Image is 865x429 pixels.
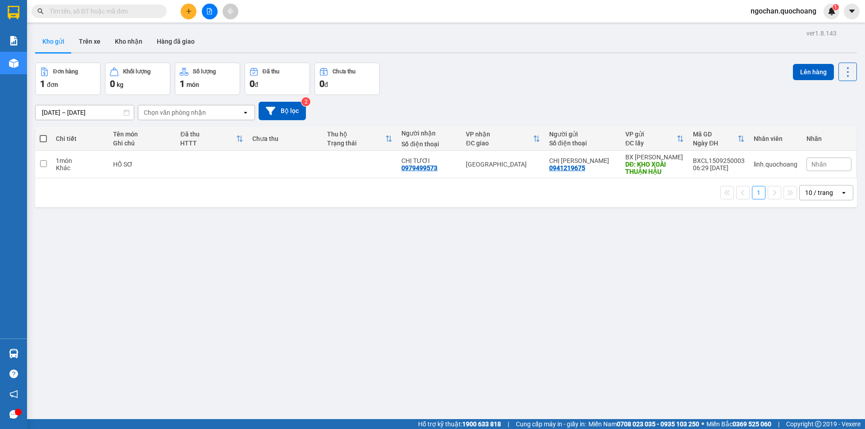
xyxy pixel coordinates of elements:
[549,157,616,164] div: CHỊ LAN
[461,127,544,151] th: Toggle SortBy
[752,186,765,199] button: 1
[844,4,860,19] button: caret-down
[701,422,704,426] span: ⚪️
[466,131,533,138] div: VP nhận
[733,420,771,428] strong: 0369 525 060
[9,36,18,45] img: solution-icon
[549,131,616,138] div: Người gửi
[255,81,258,88] span: đ
[175,63,240,95] button: Số lượng1món
[833,4,839,10] sup: 1
[805,188,833,197] div: 10 / trang
[324,81,328,88] span: đ
[56,164,104,172] div: Khác
[263,68,279,75] div: Đã thu
[252,135,318,142] div: Chưa thu
[314,63,380,95] button: Chưa thu0đ
[466,140,533,147] div: ĐC giao
[53,68,78,75] div: Đơn hàng
[754,135,797,142] div: Nhân viên
[418,419,501,429] span: Hỗ trợ kỹ thuật:
[806,135,851,142] div: Nhãn
[754,161,797,168] div: linh.quochoang
[181,4,196,19] button: plus
[37,8,44,14] span: search
[180,131,236,138] div: Đã thu
[301,97,310,106] sup: 2
[462,420,501,428] strong: 1900 633 818
[806,28,837,38] div: ver 1.8.143
[834,4,837,10] span: 1
[123,68,150,75] div: Khối lượng
[516,419,586,429] span: Cung cấp máy in - giấy in:
[9,349,18,358] img: warehouse-icon
[625,154,684,161] div: BX [PERSON_NAME]
[56,157,104,164] div: 1 món
[466,161,540,168] div: [GEOGRAPHIC_DATA]
[113,161,171,168] div: HỒ SƠ
[588,419,699,429] span: Miền Nam
[549,140,616,147] div: Số điện thoại
[47,81,58,88] span: đơn
[187,81,199,88] span: món
[848,7,856,15] span: caret-down
[113,140,171,147] div: Ghi chú
[401,140,457,148] div: Số điện thoại
[259,102,306,120] button: Bộ lọc
[56,135,104,142] div: Chi tiết
[245,63,310,95] button: Đã thu0đ
[50,6,156,16] input: Tìm tên, số ĐT hoặc mã đơn
[693,140,738,147] div: Ngày ĐH
[242,109,249,116] svg: open
[180,140,236,147] div: HTTT
[117,81,123,88] span: kg
[401,164,437,172] div: 0979499573
[202,4,218,19] button: file-add
[176,127,248,151] th: Toggle SortBy
[625,161,684,175] div: DĐ: KHO XOÀI THUẬN HẬU
[508,419,509,429] span: |
[35,63,100,95] button: Đơn hàng1đơn
[9,410,18,419] span: message
[693,131,738,138] div: Mã GD
[319,78,324,89] span: 0
[250,78,255,89] span: 0
[108,31,150,52] button: Kho nhận
[110,78,115,89] span: 0
[206,8,213,14] span: file-add
[323,127,397,151] th: Toggle SortBy
[327,140,385,147] div: Trạng thái
[9,390,18,398] span: notification
[693,157,745,164] div: BXCL1509250003
[223,4,238,19] button: aim
[186,8,192,14] span: plus
[9,59,18,68] img: warehouse-icon
[105,63,170,95] button: Khối lượng0kg
[144,108,206,117] div: Chọn văn phòng nhận
[8,6,19,19] img: logo-vxr
[36,105,134,120] input: Select a date range.
[72,31,108,52] button: Trên xe
[621,127,688,151] th: Toggle SortBy
[793,64,834,80] button: Lên hàng
[401,157,457,164] div: CHỊ TƯƠI
[113,131,171,138] div: Tên món
[227,8,233,14] span: aim
[9,370,18,378] span: question-circle
[815,421,821,427] span: copyright
[625,131,677,138] div: VP gửi
[327,131,385,138] div: Thu hộ
[706,419,771,429] span: Miền Bắc
[693,164,745,172] div: 06:29 [DATE]
[401,130,457,137] div: Người nhận
[150,31,202,52] button: Hàng đã giao
[828,7,836,15] img: icon-new-feature
[35,31,72,52] button: Kho gửi
[743,5,824,17] span: ngochan.quochoang
[688,127,749,151] th: Toggle SortBy
[180,78,185,89] span: 1
[617,420,699,428] strong: 0708 023 035 - 0935 103 250
[778,419,779,429] span: |
[40,78,45,89] span: 1
[625,140,677,147] div: ĐC lấy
